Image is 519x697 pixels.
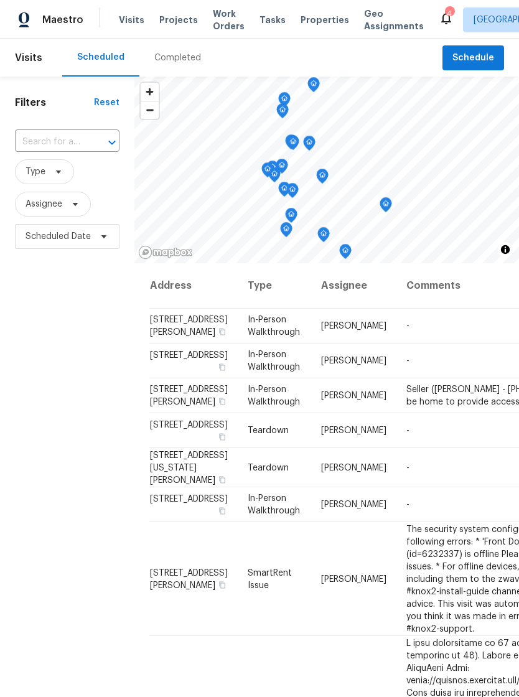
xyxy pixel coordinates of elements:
[266,161,279,180] div: Map marker
[442,45,504,71] button: Schedule
[280,222,292,241] div: Map marker
[42,14,83,26] span: Maestro
[285,134,297,154] div: Map marker
[217,579,228,590] button: Copy Address
[321,574,386,583] span: [PERSON_NAME]
[248,350,300,372] span: In-Person Walkthrough
[278,182,291,201] div: Map marker
[406,500,409,509] span: -
[217,505,228,517] button: Copy Address
[217,326,228,337] button: Copy Address
[248,385,300,406] span: In-Person Walkthrough
[307,77,320,96] div: Map marker
[150,385,228,406] span: [STREET_ADDRESS][PERSON_NAME]
[261,162,274,182] div: Map marker
[141,83,159,101] button: Zoom in
[278,92,291,111] div: Map marker
[119,14,144,26] span: Visits
[406,463,409,472] span: -
[317,227,330,246] div: Map marker
[15,96,94,109] h1: Filters
[238,263,311,309] th: Type
[321,463,386,472] span: [PERSON_NAME]
[154,52,201,64] div: Completed
[217,396,228,407] button: Copy Address
[248,316,300,337] span: In-Person Walkthrough
[217,362,228,373] button: Copy Address
[138,245,193,260] a: Mapbox homepage
[276,103,289,123] div: Map marker
[150,568,228,589] span: [STREET_ADDRESS][PERSON_NAME]
[321,500,386,509] span: [PERSON_NAME]
[159,14,198,26] span: Projects
[285,208,297,227] div: Map marker
[321,357,386,365] span: [PERSON_NAME]
[445,7,454,20] div: 4
[248,494,300,515] span: In-Person Walkthrough
[26,198,62,210] span: Assignee
[276,159,288,178] div: Map marker
[103,134,121,151] button: Open
[406,426,409,435] span: -
[141,101,159,119] button: Zoom out
[217,431,228,442] button: Copy Address
[26,230,91,243] span: Scheduled Date
[406,357,409,365] span: -
[406,322,409,330] span: -
[321,322,386,330] span: [PERSON_NAME]
[150,495,228,503] span: [STREET_ADDRESS]
[364,7,424,32] span: Geo Assignments
[15,44,42,72] span: Visits
[217,474,228,485] button: Copy Address
[339,244,352,263] div: Map marker
[316,169,329,188] div: Map marker
[150,316,228,337] span: [STREET_ADDRESS][PERSON_NAME]
[15,133,85,152] input: Search for an address...
[498,242,513,257] button: Toggle attribution
[248,568,292,589] span: SmartRent Issue
[248,426,289,435] span: Teardown
[452,50,494,66] span: Schedule
[150,421,228,429] span: [STREET_ADDRESS]
[303,136,316,155] div: Map marker
[301,14,349,26] span: Properties
[502,243,509,256] span: Toggle attribution
[213,7,245,32] span: Work Orders
[26,166,45,178] span: Type
[268,167,281,187] div: Map marker
[380,197,392,217] div: Map marker
[150,351,228,360] span: [STREET_ADDRESS]
[321,391,386,400] span: [PERSON_NAME]
[286,183,299,202] div: Map marker
[259,16,286,24] span: Tasks
[287,135,299,154] div: Map marker
[149,263,238,309] th: Address
[77,51,124,63] div: Scheduled
[321,426,386,435] span: [PERSON_NAME]
[248,463,289,472] span: Teardown
[150,451,228,484] span: [STREET_ADDRESS][US_STATE][PERSON_NAME]
[311,263,396,309] th: Assignee
[94,96,119,109] div: Reset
